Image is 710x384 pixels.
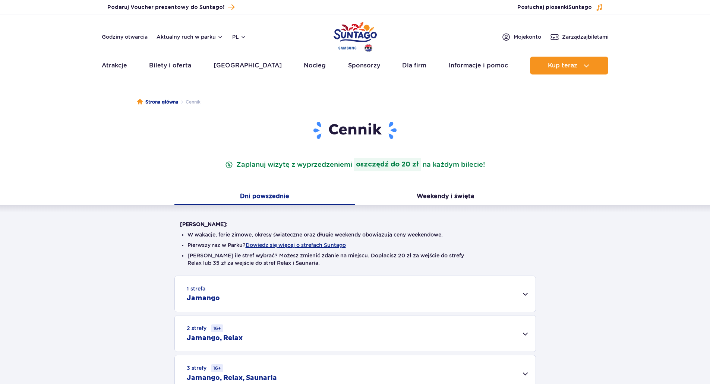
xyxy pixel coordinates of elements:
h2: Jamango [187,294,220,303]
h1: Cennik [180,121,530,140]
button: Weekendy i święta [355,189,536,205]
button: Dowiedz się więcej o strefach Suntago [246,242,346,248]
a: Park of Poland [334,19,377,53]
a: Informacje i pomoc [449,57,508,74]
span: Posłuchaj piosenki [517,4,592,11]
li: [PERSON_NAME] ile stref wybrać? Możesz zmienić zdanie na miejscu. Dopłacisz 20 zł za wejście do s... [187,252,523,267]
a: Atrakcje [102,57,127,74]
small: 3 strefy [187,364,223,372]
a: Zarządzajbiletami [550,32,609,41]
a: Sponsorzy [348,57,380,74]
a: [GEOGRAPHIC_DATA] [214,57,282,74]
li: Pierwszy raz w Parku? [187,241,523,249]
a: Strona główna [137,98,178,106]
a: Dla firm [402,57,426,74]
li: Cennik [178,98,201,106]
small: 16+ [211,364,223,372]
a: Bilety i oferta [149,57,191,74]
a: Godziny otwarcia [102,33,148,41]
button: Posłuchaj piosenkiSuntago [517,4,603,11]
span: Moje konto [514,33,541,41]
h2: Jamango, Relax, Saunaria [187,374,277,383]
a: Mojekonto [502,32,541,41]
a: Podaruj Voucher prezentowy do Suntago! [107,2,234,12]
span: Kup teraz [548,62,577,69]
button: pl [232,33,246,41]
span: Suntago [568,5,592,10]
button: Aktualny ruch w parku [157,34,223,40]
small: 16+ [211,324,223,332]
li: W wakacje, ferie zimowe, okresy świąteczne oraz długie weekendy obowiązują ceny weekendowe. [187,231,523,238]
small: 2 strefy [187,324,223,332]
span: Zarządzaj biletami [562,33,609,41]
small: 1 strefa [187,285,205,292]
a: Nocleg [304,57,326,74]
p: Zaplanuj wizytę z wyprzedzeniem na każdym bilecie! [224,158,486,171]
h2: Jamango, Relax [187,334,243,343]
button: Kup teraz [530,57,608,74]
strong: oszczędź do 20 zł [354,158,421,171]
button: Dni powszednie [174,189,355,205]
strong: [PERSON_NAME]: [180,221,227,227]
span: Podaruj Voucher prezentowy do Suntago! [107,4,224,11]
